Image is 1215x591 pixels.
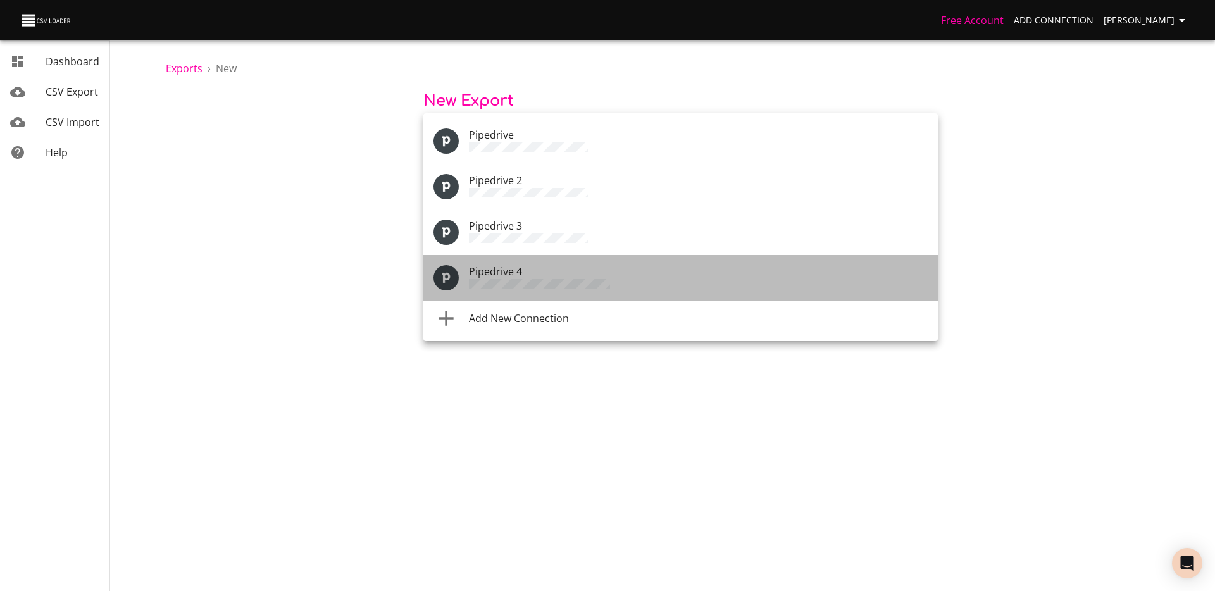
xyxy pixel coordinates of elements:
span: Pipedrive 2 [469,173,522,187]
span: Add New Connection [469,311,569,325]
div: Tool [433,128,459,154]
span: Pipedrive 3 [469,219,522,233]
img: Pipedrive [433,128,459,154]
div: Tool [433,220,459,245]
span: Pipedrive 4 [469,264,522,278]
span: Pipedrive [469,128,514,142]
div: Tool [433,174,459,199]
img: Pipedrive [433,265,459,290]
div: Tool [433,265,459,290]
img: Pipedrive [433,174,459,199]
img: Pipedrive [433,220,459,245]
div: Open Intercom Messenger [1172,548,1202,578]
